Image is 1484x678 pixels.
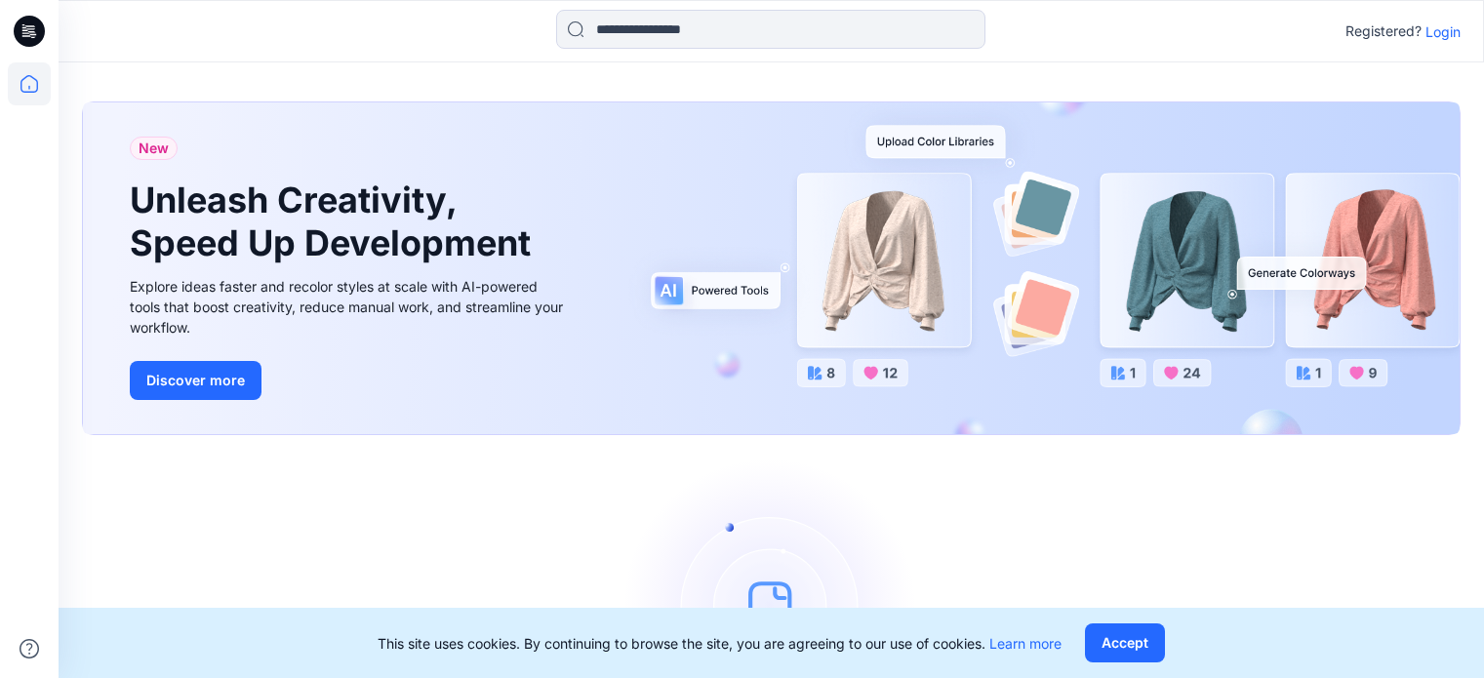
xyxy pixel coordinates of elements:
[1085,623,1165,662] button: Accept
[1345,20,1422,43] p: Registered?
[130,179,540,263] h1: Unleash Creativity, Speed Up Development
[1425,21,1461,42] p: Login
[130,276,569,338] div: Explore ideas faster and recolor styles at scale with AI-powered tools that boost creativity, red...
[130,361,569,400] a: Discover more
[378,633,1062,654] p: This site uses cookies. By continuing to browse the site, you are agreeing to our use of cookies.
[139,137,169,160] span: New
[989,635,1062,652] a: Learn more
[130,361,261,400] button: Discover more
